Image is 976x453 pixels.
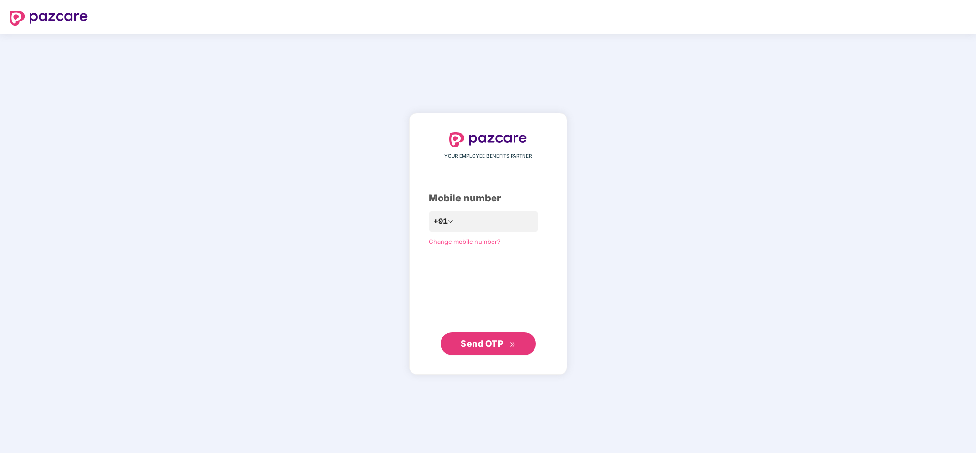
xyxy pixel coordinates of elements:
[449,132,527,147] img: logo
[429,191,548,206] div: Mobile number
[509,341,515,348] span: double-right
[429,238,501,245] a: Change mobile number?
[444,152,532,160] span: YOUR EMPLOYEE BENEFITS PARTNER
[433,215,448,227] span: +91
[448,219,453,224] span: down
[10,11,88,26] img: logo
[461,338,503,348] span: Send OTP
[441,332,536,355] button: Send OTPdouble-right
